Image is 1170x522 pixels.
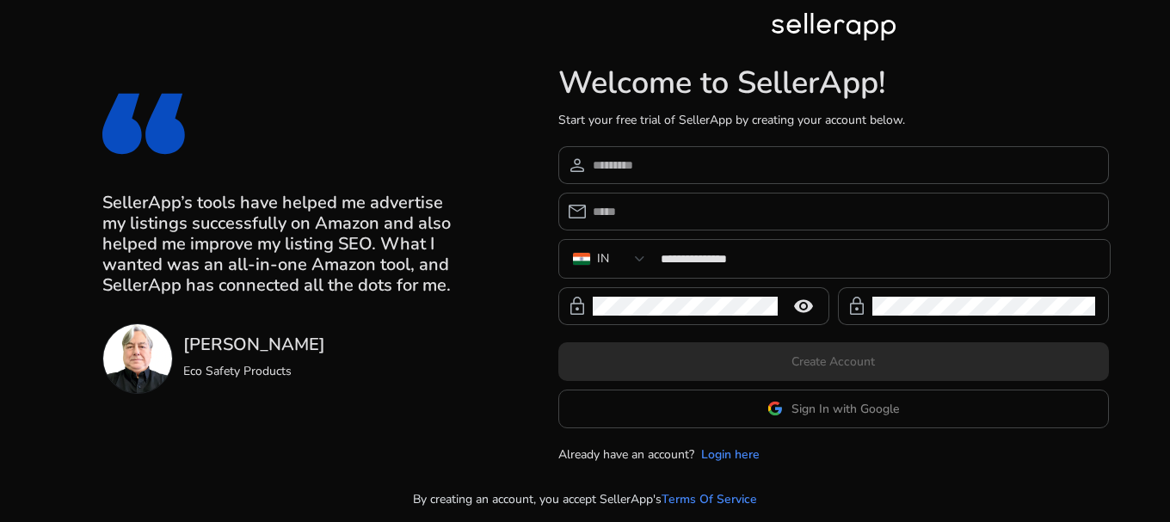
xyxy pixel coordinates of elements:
p: Start your free trial of SellerApp by creating your account below. [558,111,1109,129]
span: email [567,201,588,222]
p: Already have an account? [558,445,694,464]
h3: SellerApp’s tools have helped me advertise my listings successfully on Amazon and also helped me ... [102,193,470,296]
a: Terms Of Service [662,490,757,508]
span: person [567,155,588,175]
mat-icon: remove_red_eye [783,296,824,316]
div: IN [597,249,609,268]
a: Login here [701,445,760,464]
span: lock [567,296,588,316]
p: Eco Safety Products [183,362,325,380]
span: lock [847,296,867,316]
h1: Welcome to SellerApp! [558,64,1109,101]
h3: [PERSON_NAME] [183,335,325,355]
